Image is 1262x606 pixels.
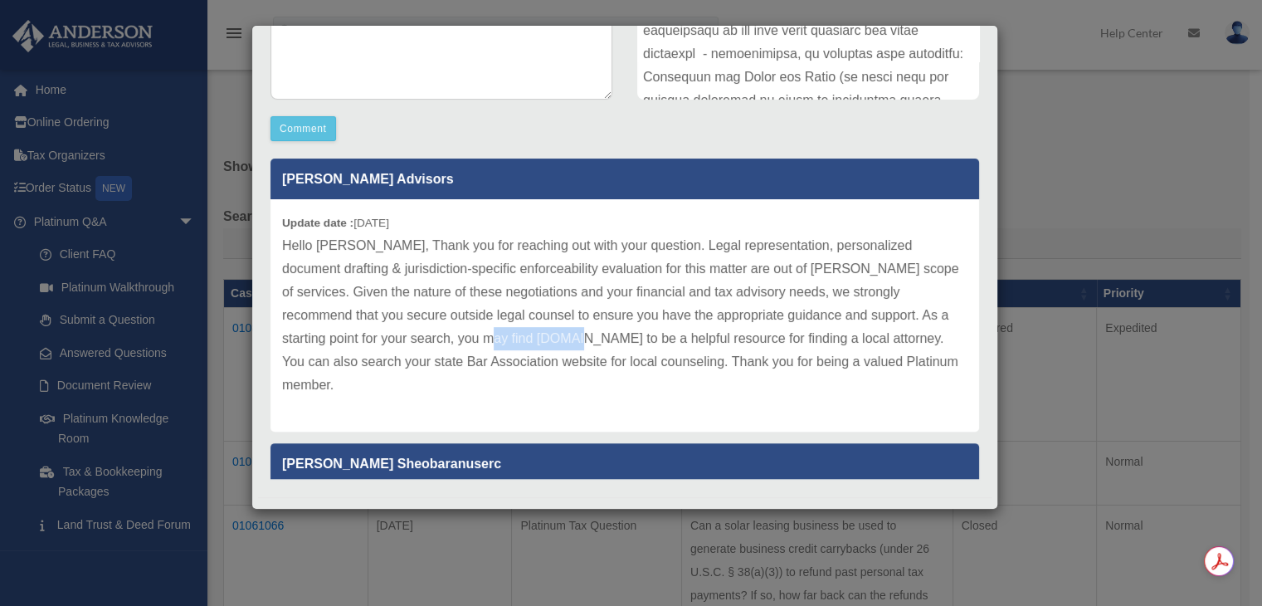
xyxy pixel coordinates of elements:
small: [DATE] [282,217,389,229]
p: [PERSON_NAME] Advisors [270,159,979,199]
b: Update date : [282,217,353,229]
button: Comment [270,116,336,141]
p: Hello [PERSON_NAME], Thank you for reaching out with your question. Legal representation, persona... [282,234,967,397]
p: [PERSON_NAME] Sheobaranuserc [270,443,979,484]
